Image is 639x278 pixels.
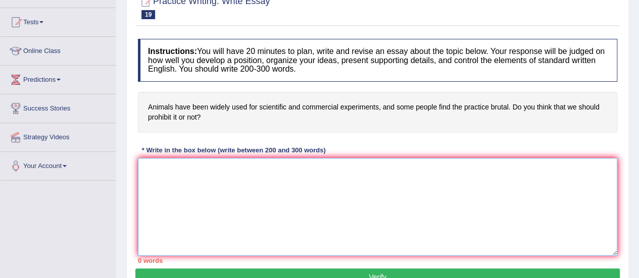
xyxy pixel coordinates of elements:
[1,66,116,91] a: Predictions
[1,152,116,177] a: Your Account
[141,10,155,19] span: 19
[138,256,617,265] div: 0 words
[138,145,329,155] div: * Write in the box below (write between 200 and 300 words)
[1,123,116,148] a: Strategy Videos
[1,94,116,120] a: Success Stories
[1,8,116,33] a: Tests
[138,92,617,133] h4: Animals have been widely used for scientific and commercial experiments, and some people find the...
[138,39,617,82] h4: You will have 20 minutes to plan, write and revise an essay about the topic below. Your response ...
[1,37,116,62] a: Online Class
[148,47,197,55] b: Instructions:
